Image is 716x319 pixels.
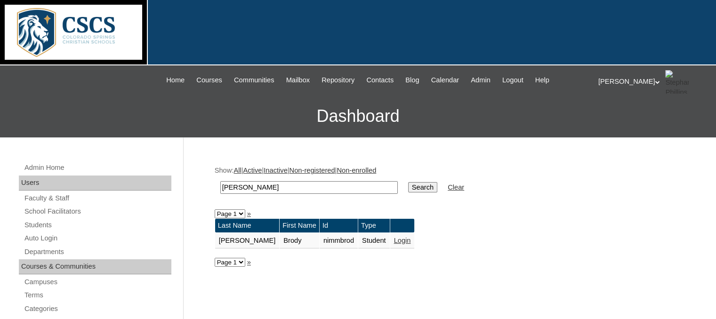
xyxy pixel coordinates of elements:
a: Terms [24,289,171,301]
span: Courses [196,75,222,86]
td: Id [320,219,358,232]
a: Mailbox [282,75,315,86]
a: Admin [466,75,495,86]
a: All [233,167,241,174]
span: Mailbox [286,75,310,86]
td: [PERSON_NAME] [215,233,280,249]
a: Calendar [426,75,464,86]
div: [PERSON_NAME] [598,70,707,94]
a: » [247,210,251,217]
a: Categories [24,303,171,315]
a: Non-registered [290,167,335,174]
span: Help [535,75,549,86]
div: Courses & Communities [19,259,171,274]
td: Last Name [215,219,280,232]
a: Auto Login [24,232,171,244]
span: Admin [471,75,491,86]
a: » [247,258,251,266]
a: Contacts [362,75,398,86]
span: Home [166,75,185,86]
a: Courses [192,75,227,86]
span: Calendar [431,75,459,86]
a: Inactive [264,167,288,174]
input: Search [220,181,398,194]
td: Student [358,233,390,249]
a: Blog [401,75,424,86]
a: Communities [229,75,279,86]
a: Non-enrolled [337,167,376,174]
a: Repository [317,75,359,86]
span: Blog [405,75,419,86]
img: logo-white.png [5,5,142,60]
span: Communities [234,75,274,86]
div: Users [19,175,171,191]
input: Search [408,182,437,192]
a: Admin Home [24,162,171,174]
a: Students [24,219,171,231]
a: Departments [24,246,171,258]
span: Repository [322,75,354,86]
a: Clear [448,183,464,191]
a: Help [531,75,554,86]
a: Campuses [24,276,171,288]
a: Login [394,237,411,244]
a: Logout [498,75,528,86]
a: Home [161,75,189,86]
img: Stephanie Phillips [665,70,689,94]
td: Type [358,219,390,232]
td: nimmbrod [320,233,358,249]
a: Faculty & Staff [24,192,171,204]
span: Contacts [366,75,394,86]
div: Show: | | | | [215,166,681,199]
a: School Facilitators [24,206,171,217]
td: Brody [280,233,319,249]
span: Logout [502,75,523,86]
a: Active [243,167,262,174]
h3: Dashboard [5,95,711,137]
td: First Name [280,219,319,232]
